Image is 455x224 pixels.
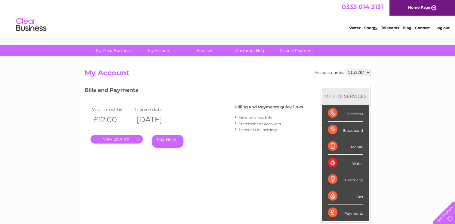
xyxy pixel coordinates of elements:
[435,26,449,30] a: Log out
[342,3,383,11] a: 0333 014 3131
[403,26,411,30] a: Blog
[328,138,363,155] div: Mobile
[315,69,371,76] div: Account number
[226,45,275,56] a: Customer Help
[85,69,371,80] h2: My Account
[328,155,363,171] div: Water
[134,45,184,56] a: My Account
[134,114,177,126] th: [DATE]
[331,93,344,99] div: LIVE
[328,204,363,221] div: Payments
[16,16,47,34] img: logo.png
[91,114,134,126] th: £12.00
[86,3,370,29] div: Clear Business is a trading name of Verastar Limited (registered in [GEOGRAPHIC_DATA] No. 3667643...
[364,26,377,30] a: Energy
[415,26,430,30] a: Contact
[91,105,134,114] td: Your latest bill
[328,105,363,122] div: Telecoms
[349,26,361,30] a: Water
[272,45,321,56] a: Make A Payment
[239,122,281,126] a: Statement of Accounts
[239,128,278,132] a: Paperless bill settings
[322,88,369,105] div: MY SERVICES
[85,86,303,96] h3: Bills and Payments
[152,135,183,148] a: Pay Here
[239,115,272,120] a: View previous bills
[381,26,399,30] a: Telecoms
[180,45,230,56] a: Services
[89,45,138,56] a: My Clear Business
[328,122,363,138] div: Broadband
[328,188,363,204] div: Gas
[134,105,177,114] td: Invoice date
[235,105,303,109] h4: Billing and Payments quick links
[91,135,143,144] a: .
[328,171,363,188] div: Electricity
